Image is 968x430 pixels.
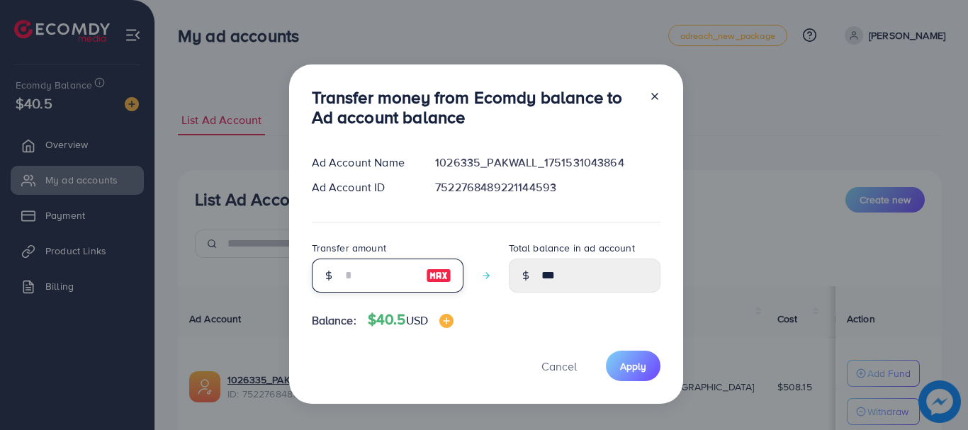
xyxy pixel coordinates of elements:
[312,312,356,329] span: Balance:
[541,358,577,374] span: Cancel
[606,351,660,381] button: Apply
[368,311,454,329] h4: $40.5
[620,359,646,373] span: Apply
[426,267,451,284] img: image
[509,241,635,255] label: Total balance in ad account
[524,351,595,381] button: Cancel
[312,241,386,255] label: Transfer amount
[406,312,428,328] span: USD
[312,87,638,128] h3: Transfer money from Ecomdy balance to Ad account balance
[439,314,454,328] img: image
[300,179,424,196] div: Ad Account ID
[424,179,671,196] div: 7522768489221144593
[300,154,424,171] div: Ad Account Name
[424,154,671,171] div: 1026335_PAKWALL_1751531043864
